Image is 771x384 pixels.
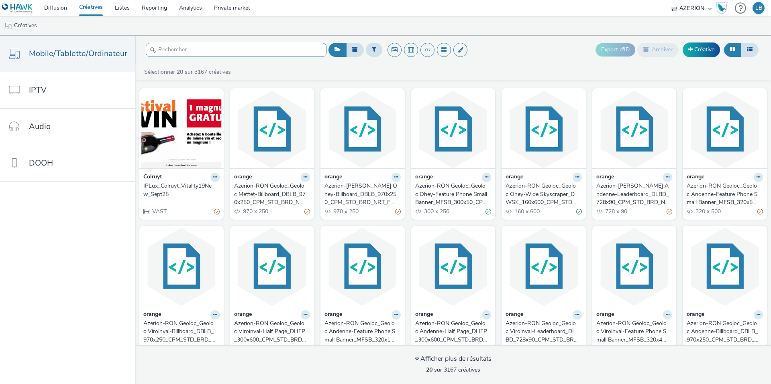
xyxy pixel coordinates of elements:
[604,208,627,215] span: 728 x 90
[415,319,488,344] div: Azerion-RON Geoloc_Geoloc Andenne-Half Page_DHFP_300x600_CPM_STD_BRD_NRT_FRE_X_Andenne_Geoloc Zon...
[146,43,326,57] input: Rechercher...
[415,310,433,319] strong: orange
[637,43,679,57] button: Archiver
[29,48,127,59] span: Mobile/Tablette/Ordinateur
[324,173,342,182] strong: orange
[143,182,216,198] div: IPLux_Colruyt_Vitality19New_Sept25
[232,228,312,306] img: Azerion-RON Geoloc_Geoloc Viroinval-Half Page_DHFP_300x600_CPM_STD_BRD_NRT_FRE_X_Viroinval_Geoloc...
[576,345,582,353] div: Partiellement valide
[332,208,359,215] span: 970 x 250
[415,354,492,364] div: Afficher plus de résultats
[141,90,222,168] img: IPLux_Colruyt_Vitality19New_Sept25 visual
[687,182,763,206] a: Azerion-RON Geoloc_Geoloc Andenne-Feature Phone Small Banner_MFSB_320x50_CPM_STD_BRD_NRT_FRE_X_An...
[596,182,673,206] a: Azerion-[PERSON_NAME] Andenne-Leaderboard_DLBD_728x90_CPM_STD_BRD_NRT_FRE_X_Andenne_Geoloc Zones ...
[426,366,432,374] strong: 20
[234,182,310,206] a: Azerion-RON Geoloc_Geoloc Mettet-Billboard_DBLB_970x250_CPM_STD_BRD_NRT_FRE_X_Mettet_Geoloc Zones...
[234,310,252,319] strong: orange
[594,90,675,168] img: Azerion-RON Geoloc_Geoloc Andenne-Leaderboard_DLBD_728x90_CPM_STD_BRD_NRT_FRE_X_Andenne_Geoloc Zo...
[687,319,760,344] div: Azerion-RON Geoloc_Geoloc Andenne-Billboard_DBLB_970x250_CPM_STD_BRD_NRT_FRE_X_Andenne_Geoloc Zon...
[741,43,759,57] button: Liste
[415,182,492,206] a: Azerion-RON Geoloc_Geoloc Ohey-Feature Phone Small Banner_MFSB_300x50_CPM_STD_BRD_NRT_FRE_X_Ohey_...
[304,207,310,216] div: Partiellement valide
[596,43,635,56] button: Export d'ID
[506,173,523,182] strong: orange
[214,207,220,216] div: Partiellement valide
[596,319,669,344] div: Azerion-RON Geoloc_Geoloc Viroinval-Feature Phone Small Banner_MFSB_320x480_CPM_STD_BRD_NRT_FRE_X...
[234,319,310,344] a: Azerion-RON Geoloc_Geoloc Viroinval-Half Page_DHFP_300x600_CPM_STD_BRD_NRT_FRE_X_Viroinval_Geoloc...
[485,207,491,216] div: Valide
[177,68,183,76] strong: 20
[687,310,704,319] strong: orange
[576,207,582,216] div: Valide
[141,228,222,306] img: Azerion-RON Geoloc_Geoloc Viroinval-Billboard_DBLB_970x250_CPM_STD_BRD_NRT_FRE_X_Viroinval_Geoloc...
[143,310,161,319] strong: orange
[413,90,494,168] img: Azerion-RON Geoloc_Geoloc Ohey-Feature Phone Small Banner_MFSB_300x50_CPM_STD_BRD_NRT_FRE_X_Ohey_...
[214,345,220,353] div: Partiellement valide
[151,208,167,215] span: VAST
[506,319,582,344] a: Azerion-RON Geoloc_Geoloc Viroinval-Leaderboard_DLBD_728x90_CPM_STD_BRD_NRT_FRE_X_Viroinval_Geolo...
[2,3,33,13] img: undefined Logo
[324,319,401,344] a: Azerion-RON Geoloc_Geoloc Andenne-Feature Phone Small Banner_MFSB_320x100_CPM_STD_BRD_NRT_FRE_X_A...
[395,345,401,353] div: Valide
[234,182,307,206] div: Azerion-RON Geoloc_Geoloc Mettet-Billboard_DBLB_970x250_CPM_STD_BRD_NRT_FRE_X_Mettet_Geoloc Zones...
[324,182,398,206] div: Azerion-[PERSON_NAME] Ohey-Billboard_DBLB_970x250_CPM_STD_BRD_NRT_FRE_X_Ohey_Geoloc Zones Blanche...
[667,207,672,216] div: Partiellement valide
[426,366,480,374] span: sur 3167 créatives
[4,22,12,30] img: mobile
[304,345,310,353] div: Partiellement valide
[395,207,401,216] div: Partiellement valide
[724,43,741,57] button: Grille
[695,208,721,215] span: 320 x 500
[667,345,672,353] div: Partiellement valide
[687,182,760,206] div: Azerion-RON Geoloc_Geoloc Andenne-Feature Phone Small Banner_MFSB_320x50_CPM_STD_BRD_NRT_FRE_X_An...
[29,84,47,96] span: IPTV
[514,208,540,215] span: 160 x 600
[232,90,312,168] img: Azerion-RON Geoloc_Geoloc Mettet-Billboard_DBLB_970x250_CPM_STD_BRD_NRT_FRE_X_Mettet_Geoloc Zones...
[687,319,763,344] a: Azerion-RON Geoloc_Geoloc Andenne-Billboard_DBLB_970x250_CPM_STD_BRD_NRT_FRE_X_Andenne_Geoloc Zon...
[322,90,403,168] img: Azerion-RON Geoloc_Geoloc Ohey-Billboard_DBLB_970x250_CPM_STD_BRD_NRT_FRE_X_Ohey_Geoloc Zones Bla...
[423,208,449,215] span: 300 x 250
[687,173,704,182] strong: orange
[683,42,720,57] a: Créative
[757,207,763,216] div: Partiellement valide
[143,173,162,182] strong: Colruyt
[504,90,584,168] img: Azerion-RON Geoloc_Geoloc Ohey-Wide Skyscraper_DWSK_160x600_CPM_STD_BRD_NRT_FRE_X_Ohey_Geoloc Zon...
[506,319,579,344] div: Azerion-RON Geoloc_Geoloc Viroinval-Leaderboard_DLBD_728x90_CPM_STD_BRD_NRT_FRE_X_Viroinval_Geolo...
[29,157,53,169] span: DOOH
[596,182,669,206] div: Azerion-[PERSON_NAME] Andenne-Leaderboard_DLBD_728x90_CPM_STD_BRD_NRT_FRE_X_Andenne_Geoloc Zones ...
[685,228,765,306] img: Azerion-RON Geoloc_Geoloc Andenne-Billboard_DBLB_970x250_CPM_STD_BRD_NRT_FRE_X_Andenne_Geoloc Zon...
[322,228,403,306] img: Azerion-RON Geoloc_Geoloc Andenne-Feature Phone Small Banner_MFSB_320x100_CPM_STD_BRD_NRT_FRE_X_A...
[596,173,614,182] strong: orange
[324,310,342,319] strong: orange
[506,182,579,206] div: Azerion-RON Geoloc_Geoloc Ohey-Wide Skyscraper_DWSK_160x600_CPM_STD_BRD_NRT_FRE_X_Ohey_Geoloc Zon...
[143,68,234,76] a: Sélectionner sur 3167 créatives
[504,228,584,306] img: Azerion-RON Geoloc_Geoloc Viroinval-Leaderboard_DLBD_728x90_CPM_STD_BRD_NRT_FRE_X_Viroinval_Geolo...
[506,310,523,319] strong: orange
[242,208,268,215] span: 970 x 250
[143,319,220,344] a: Azerion-RON Geoloc_Geoloc Viroinval-Billboard_DBLB_970x250_CPM_STD_BRD_NRT_FRE_X_Viroinval_Geoloc...
[234,173,252,182] strong: orange
[594,228,675,306] img: Azerion-RON Geoloc_Geoloc Viroinval-Feature Phone Small Banner_MFSB_320x480_CPM_STD_BRD_NRT_FRE_X...
[716,2,728,14] img: Hawk Academy
[755,2,762,14] div: LB
[596,310,614,319] strong: orange
[415,319,492,344] a: Azerion-RON Geoloc_Geoloc Andenne-Half Page_DHFP_300x600_CPM_STD_BRD_NRT_FRE_X_Andenne_Geoloc Zon...
[413,228,494,306] img: Azerion-RON Geoloc_Geoloc Andenne-Half Page_DHFP_300x600_CPM_STD_BRD_NRT_FRE_X_Andenne_Geoloc Zon...
[143,182,220,198] a: IPLux_Colruyt_Vitality19New_Sept25
[234,319,307,344] div: Azerion-RON Geoloc_Geoloc Viroinval-Half Page_DHFP_300x600_CPM_STD_BRD_NRT_FRE_X_Viroinval_Geoloc...
[596,319,673,344] a: Azerion-RON Geoloc_Geoloc Viroinval-Feature Phone Small Banner_MFSB_320x480_CPM_STD_BRD_NRT_FRE_X...
[324,182,401,206] a: Azerion-[PERSON_NAME] Ohey-Billboard_DBLB_970x250_CPM_STD_BRD_NRT_FRE_X_Ohey_Geoloc Zones Blanche...
[506,182,582,206] a: Azerion-RON Geoloc_Geoloc Ohey-Wide Skyscraper_DWSK_160x600_CPM_STD_BRD_NRT_FRE_X_Ohey_Geoloc Zon...
[757,345,763,353] div: Valide
[29,121,51,132] span: Audio
[143,319,216,344] div: Azerion-RON Geoloc_Geoloc Viroinval-Billboard_DBLB_970x250_CPM_STD_BRD_NRT_FRE_X_Viroinval_Geoloc...
[485,345,491,353] div: Partiellement valide
[415,182,488,206] div: Azerion-RON Geoloc_Geoloc Ohey-Feature Phone Small Banner_MFSB_300x50_CPM_STD_BRD_NRT_FRE_X_Ohey_...
[415,173,433,182] strong: orange
[716,2,731,14] a: Hawk Academy
[685,90,765,168] img: Azerion-RON Geoloc_Geoloc Andenne-Feature Phone Small Banner_MFSB_320x50_CPM_STD_BRD_NRT_FRE_X_An...
[324,319,398,344] div: Azerion-RON Geoloc_Geoloc Andenne-Feature Phone Small Banner_MFSB_320x100_CPM_STD_BRD_NRT_FRE_X_A...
